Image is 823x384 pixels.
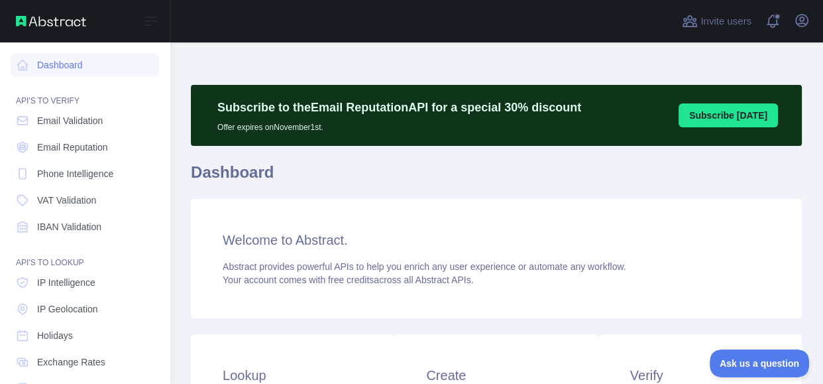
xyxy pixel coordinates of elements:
span: Invite users [700,14,751,29]
img: Abstract API [16,16,86,27]
p: Offer expires on November 1st. [217,117,581,133]
span: Phone Intelligence [37,167,113,180]
button: Subscribe [DATE] [679,103,778,127]
h1: Dashboard [191,162,802,194]
span: Email Reputation [37,141,108,154]
a: VAT Validation [11,188,159,212]
h3: Welcome to Abstract. [223,231,770,249]
span: IP Geolocation [37,302,98,316]
span: IP Intelligence [37,276,95,289]
iframe: Toggle Customer Support [710,350,810,377]
span: free credits [328,275,374,285]
button: Invite users [679,11,754,32]
p: Subscribe to the Email Reputation API for a special 30 % discount [217,98,581,117]
a: IP Geolocation [11,297,159,321]
a: IBAN Validation [11,215,159,239]
a: Email Validation [11,109,159,133]
span: Your account comes with across all Abstract APIs. [223,275,473,285]
span: IBAN Validation [37,220,101,233]
span: Holidays [37,329,73,342]
a: Exchange Rates [11,350,159,374]
a: Holidays [11,324,159,348]
a: IP Intelligence [11,271,159,294]
div: API'S TO LOOKUP [11,241,159,268]
span: Email Validation [37,114,103,127]
a: Dashboard [11,53,159,77]
span: VAT Validation [37,194,96,207]
span: Exchange Rates [37,355,105,369]
div: API'S TO VERIFY [11,80,159,106]
a: Phone Intelligence [11,162,159,186]
span: Abstract provides powerful APIs to help you enrich any user experience or automate any workflow. [223,261,626,272]
a: Email Reputation [11,135,159,159]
